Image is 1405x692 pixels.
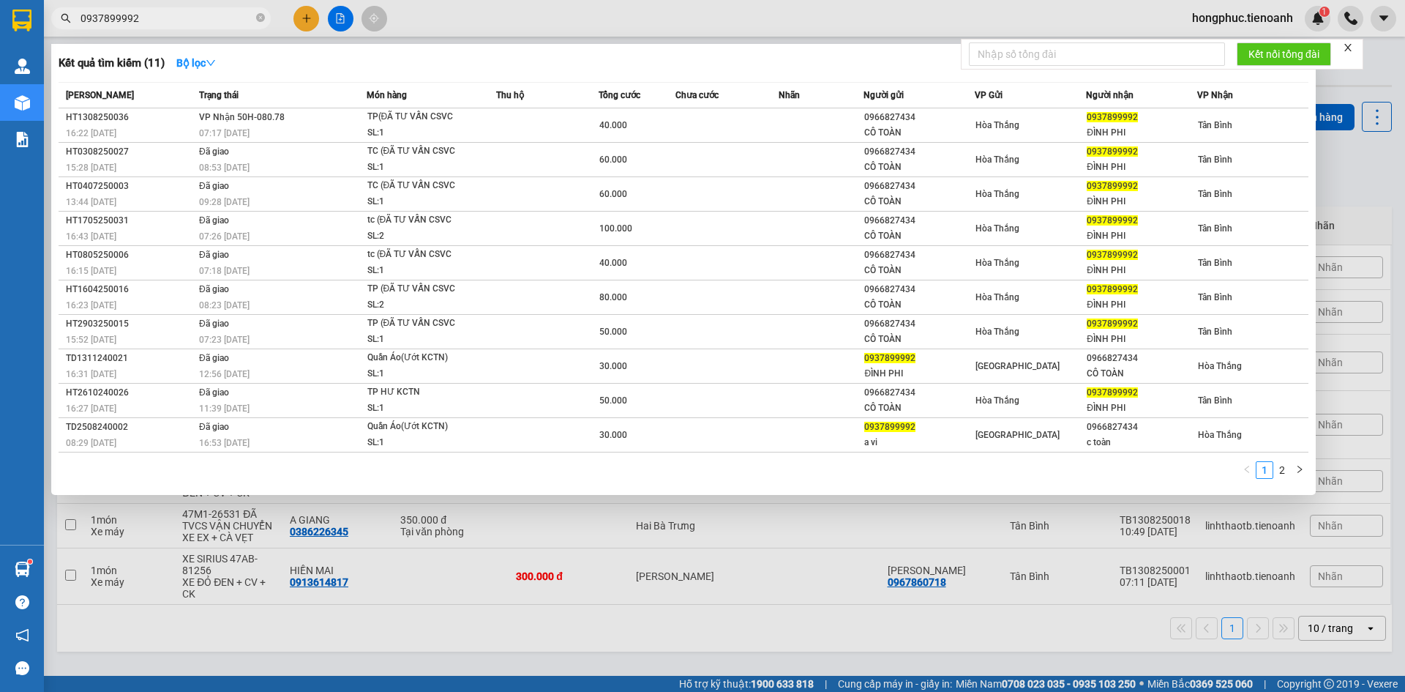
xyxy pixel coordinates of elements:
[975,223,1019,234] span: Hòa Thắng
[367,366,477,382] div: SL: 1
[15,59,30,74] img: warehouse-icon
[1256,461,1273,479] li: 1
[199,181,229,191] span: Đã giao
[199,319,229,329] span: Đã giao
[66,420,195,435] div: TD2508240002
[199,250,229,260] span: Đã giao
[1198,258,1232,268] span: Tân Bình
[61,13,71,23] span: search
[864,366,974,382] div: ĐÌNH PHI
[496,90,524,100] span: Thu hộ
[864,353,915,363] span: 0937899992
[1087,112,1138,122] span: 0937899992
[1291,461,1308,479] button: right
[1087,160,1196,175] div: ĐÌNH PHI
[165,51,228,75] button: Bộ lọcdown
[864,401,974,416] div: CÔ TOÀN
[864,213,974,228] div: 0966827434
[256,12,265,26] span: close-circle
[864,435,974,450] div: a vi
[864,297,974,313] div: CÔ TOÀN
[864,160,974,175] div: CÔ TOÀN
[66,179,195,194] div: HT0407250003
[1087,146,1138,157] span: 0937899992
[1087,263,1196,278] div: ĐÌNH PHI
[15,595,29,609] span: question-circle
[199,353,229,363] span: Đã giao
[28,559,32,564] sup: 1
[367,194,477,210] div: SL: 1
[367,316,477,332] div: TP (ĐÃ TƯ VẤN CSVC
[367,212,477,228] div: tc (ĐÃ TƯ VẤN CSVC
[66,351,195,366] div: TD1311240021
[1248,46,1319,62] span: Kết nối tổng đài
[66,163,116,173] span: 15:28 [DATE]
[864,282,974,297] div: 0966827434
[599,430,627,440] span: 30.000
[1198,120,1232,130] span: Tân Bình
[1087,401,1196,416] div: ĐÌNH PHI
[1087,387,1138,398] span: 0937899992
[599,90,640,100] span: Tổng cước
[864,248,974,263] div: 0966827434
[975,292,1019,302] span: Hòa Thắng
[367,332,477,348] div: SL: 1
[199,90,239,100] span: Trạng thái
[1087,194,1196,209] div: ĐÌNH PHI
[1237,42,1331,66] button: Kết nối tổng đài
[864,125,974,141] div: CÔ TOÀN
[15,95,30,111] img: warehouse-icon
[1295,465,1304,474] span: right
[969,42,1225,66] input: Nhập số tổng đài
[864,194,974,209] div: CÔ TOÀN
[599,327,627,337] span: 50.000
[66,128,116,138] span: 16:22 [DATE]
[367,178,477,194] div: TC (ĐÃ TƯ VẤN CSVC
[199,163,250,173] span: 08:53 [DATE]
[12,10,31,31] img: logo-vxr
[15,628,29,642] span: notification
[863,90,904,100] span: Người gửi
[864,263,974,278] div: CÔ TOÀN
[599,189,627,199] span: 60.000
[66,231,116,242] span: 16:43 [DATE]
[367,144,477,160] div: TC (ĐÃ TƯ VẤN CSVC
[1087,332,1196,347] div: ĐÌNH PHI
[199,438,250,448] span: 16:53 [DATE]
[864,110,974,125] div: 0966827434
[367,435,477,451] div: SL: 1
[1087,250,1138,260] span: 0937899992
[675,90,719,100] span: Chưa cước
[599,292,627,302] span: 80.000
[1087,125,1196,141] div: ĐÌNH PHI
[176,57,216,69] strong: Bộ lọc
[599,361,627,371] span: 30.000
[199,197,250,207] span: 09:28 [DATE]
[199,215,229,226] span: Đã giao
[1198,395,1232,406] span: Tân Bình
[1243,465,1251,474] span: left
[15,132,30,147] img: solution-icon
[66,110,195,125] div: HT1308250036
[367,90,407,100] span: Món hàng
[1198,223,1232,234] span: Tân Bình
[779,90,800,100] span: Nhãn
[1087,297,1196,313] div: ĐÌNH PHI
[1198,155,1232,165] span: Tân Bình
[1087,366,1196,382] div: CÔ TOÀN
[1198,189,1232,199] span: Tân Bình
[1197,90,1233,100] span: VP Nhận
[1198,327,1232,337] span: Tân Bình
[1343,42,1353,53] span: close
[66,213,195,228] div: HT1705250031
[206,58,216,68] span: down
[1198,361,1242,371] span: Hòa Thắng
[66,316,195,332] div: HT2903250015
[1087,435,1196,450] div: c toàn
[199,284,229,294] span: Đã giao
[864,144,974,160] div: 0966827434
[367,125,477,141] div: SL: 1
[367,297,477,313] div: SL: 2
[864,179,974,194] div: 0966827434
[1087,228,1196,244] div: ĐÌNH PHI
